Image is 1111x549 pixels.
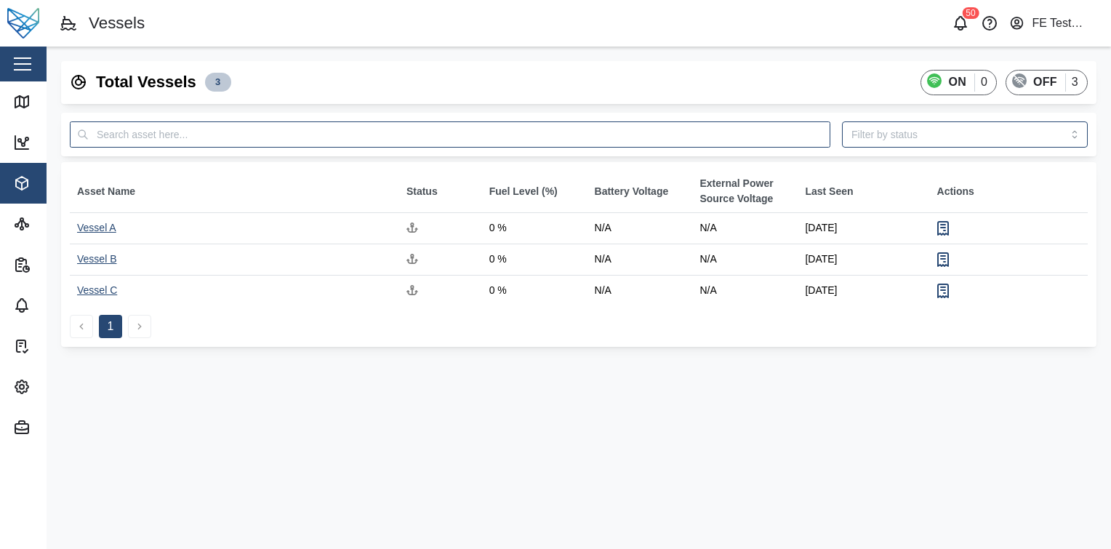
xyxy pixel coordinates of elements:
[699,283,790,299] div: N/A
[842,121,1088,148] input: Filter by status
[948,73,966,92] div: ON
[798,213,929,244] td: [DATE]
[38,94,69,110] div: Map
[96,71,196,94] h3: Total Vessels
[1072,73,1078,92] div: 3
[7,7,39,39] img: Main Logo
[38,379,87,395] div: Settings
[38,216,72,232] div: Sites
[38,257,85,273] div: Reports
[215,73,220,91] span: 3
[38,338,76,354] div: Tasks
[38,135,100,151] div: Dashboard
[489,252,580,268] div: 0 %
[962,7,979,19] div: 50
[699,252,790,268] div: N/A
[798,171,929,213] th: Last Seen
[77,284,117,296] a: Vessel C
[38,420,79,436] div: Admin
[70,121,830,148] input: Search asset here...
[1008,13,1099,33] button: FE Test Admin
[99,315,122,338] button: 1
[587,171,693,213] th: Battery Voltage
[699,220,790,236] div: N/A
[482,171,587,213] th: Fuel Level (%)
[1033,73,1057,92] div: OFF
[489,283,580,299] div: 0 %
[930,171,1088,213] th: Actions
[595,283,686,299] div: N/A
[77,222,116,233] a: Vessel A
[489,220,580,236] div: 0 %
[798,244,929,276] td: [DATE]
[595,252,686,268] div: N/A
[70,171,399,213] th: Asset Name
[77,253,116,265] a: Vessel B
[38,175,80,191] div: Assets
[595,220,686,236] div: N/A
[89,11,145,36] div: Vessels
[981,73,987,92] div: 0
[1032,15,1099,33] div: FE Test Admin
[692,171,798,213] th: External Power Source Voltage
[38,297,81,313] div: Alarms
[399,171,482,213] th: Status
[798,276,929,307] td: [DATE]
